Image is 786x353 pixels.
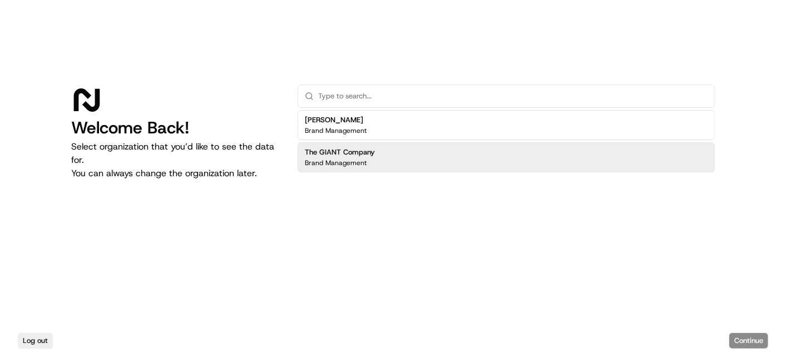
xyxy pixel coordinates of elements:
p: Brand Management [305,126,367,135]
button: Log out [18,333,53,349]
h2: [PERSON_NAME] [305,115,367,125]
h2: The GIANT Company [305,147,375,157]
p: Brand Management [305,158,367,167]
input: Type to search... [318,85,708,107]
div: Suggestions [298,108,715,175]
p: Select organization that you’d like to see the data for. You can always change the organization l... [71,140,280,180]
h1: Welcome Back! [71,118,280,138]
